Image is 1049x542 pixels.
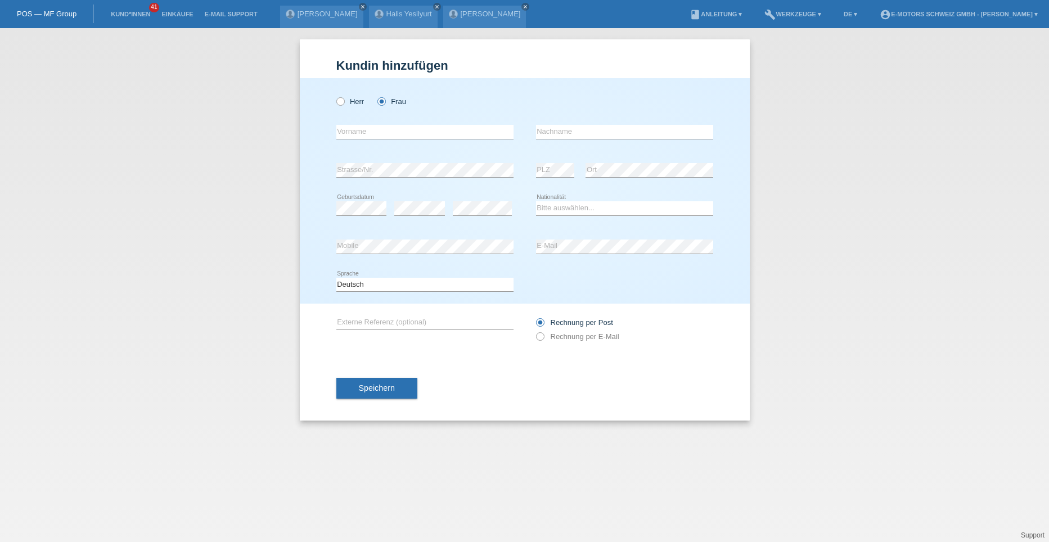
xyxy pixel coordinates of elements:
h1: Kundin hinzufügen [336,58,713,73]
a: close [521,3,529,11]
label: Herr [336,97,364,106]
input: Herr [336,97,344,105]
i: close [434,4,440,10]
span: 41 [149,3,159,12]
i: account_circle [880,9,891,20]
a: close [433,3,441,11]
a: [PERSON_NAME] [461,10,521,18]
a: close [359,3,367,11]
a: account_circleE-Motors Schweiz GmbH - [PERSON_NAME] ▾ [874,11,1043,17]
input: Rechnung per E-Mail [536,332,543,346]
a: Halis Yesilyurt [386,10,432,18]
label: Frau [377,97,406,106]
a: buildWerkzeuge ▾ [759,11,827,17]
a: POS — MF Group [17,10,76,18]
a: DE ▾ [838,11,863,17]
i: close [523,4,528,10]
a: Support [1021,531,1045,539]
label: Rechnung per Post [536,318,613,327]
a: E-Mail Support [199,11,263,17]
input: Rechnung per Post [536,318,543,332]
i: close [360,4,366,10]
i: build [764,9,776,20]
i: book [690,9,701,20]
input: Frau [377,97,385,105]
button: Speichern [336,378,417,399]
a: bookAnleitung ▾ [684,11,748,17]
a: Kund*innen [105,11,156,17]
a: [PERSON_NAME] [298,10,358,18]
a: Einkäufe [156,11,199,17]
label: Rechnung per E-Mail [536,332,619,341]
span: Speichern [359,383,395,392]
